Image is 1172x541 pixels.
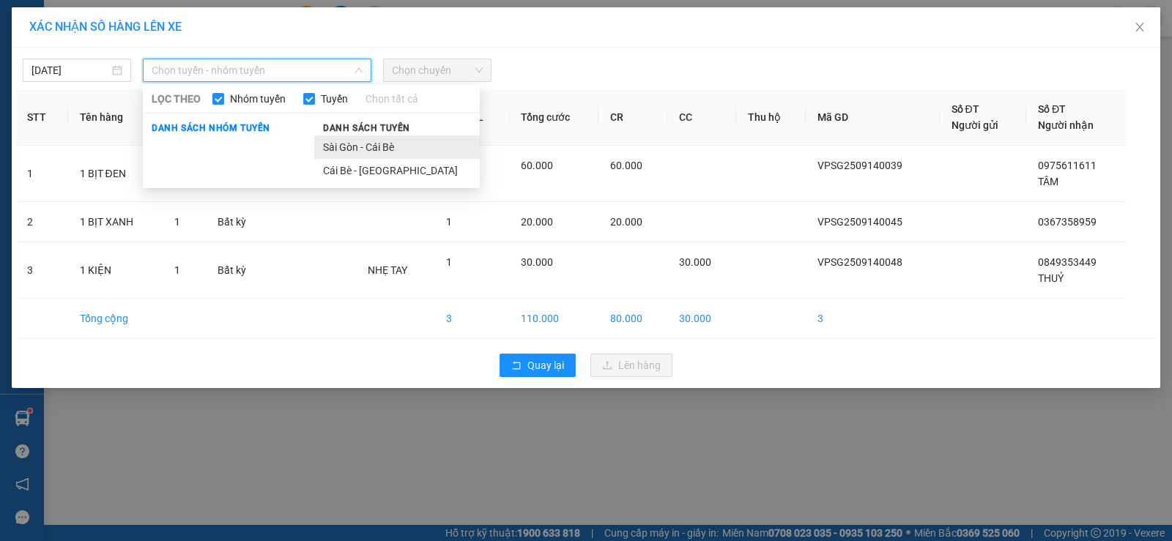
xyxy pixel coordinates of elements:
[1038,119,1094,131] span: Người nhận
[152,59,363,81] span: Chọn tuyến - nhóm tuyến
[610,160,642,171] span: 60.000
[521,216,553,228] span: 20.000
[806,89,940,146] th: Mã GD
[206,202,270,242] td: Bất kỳ
[1134,21,1146,33] span: close
[500,354,576,377] button: rollbackQuay lại
[1038,216,1097,228] span: 0367358959
[509,299,598,339] td: 110.000
[68,89,163,146] th: Tên hàng
[315,91,354,107] span: Tuyến
[29,20,182,34] span: XÁC NHẬN SỐ HÀNG LÊN XE
[527,357,564,373] span: Quay lại
[15,146,68,202] td: 1
[521,160,553,171] span: 60.000
[314,159,480,182] li: Cái Bè - [GEOGRAPHIC_DATA]
[598,89,667,146] th: CR
[667,89,736,146] th: CC
[174,216,180,228] span: 1
[174,264,180,276] span: 1
[15,242,68,299] td: 3
[610,216,642,228] span: 20.000
[817,256,902,268] span: VPSG2509140048
[1038,103,1066,115] span: Số ĐT
[152,91,201,107] span: LỌC THEO
[679,256,711,268] span: 30.000
[68,146,163,202] td: 1 BỊT ĐEN
[68,202,163,242] td: 1 BỊT XANH
[15,202,68,242] td: 2
[598,299,667,339] td: 80.000
[1038,256,1097,268] span: 0849353449
[446,216,452,228] span: 1
[817,160,902,171] span: VPSG2509140039
[68,242,163,299] td: 1 KIỆN
[1119,7,1160,48] button: Close
[143,122,279,135] span: Danh sách nhóm tuyến
[667,299,736,339] td: 30.000
[366,91,418,107] a: Chọn tất cả
[355,66,363,75] span: down
[952,119,998,131] span: Người gửi
[817,216,902,228] span: VPSG2509140045
[806,299,940,339] td: 3
[392,59,483,81] span: Chọn chuyến
[446,256,452,268] span: 1
[368,264,407,276] span: NHẸ TAY
[15,89,68,146] th: STT
[206,242,270,299] td: Bất kỳ
[509,89,598,146] th: Tổng cước
[1038,160,1097,171] span: 0975611611
[952,103,979,115] span: Số ĐT
[434,299,509,339] td: 3
[314,122,419,135] span: Danh sách tuyến
[590,354,672,377] button: uploadLên hàng
[314,135,480,159] li: Sài Gòn - Cái Bè
[736,89,806,146] th: Thu hộ
[31,62,109,78] input: 14/09/2025
[1038,176,1058,187] span: TÂM
[521,256,553,268] span: 30.000
[224,91,292,107] span: Nhóm tuyến
[68,299,163,339] td: Tổng cộng
[1038,272,1064,284] span: THUỶ
[511,360,522,372] span: rollback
